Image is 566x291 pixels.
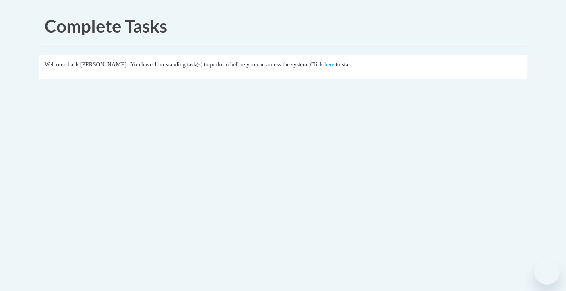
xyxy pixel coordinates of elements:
[80,61,126,68] span: [PERSON_NAME]
[336,61,353,68] span: to start.
[534,259,560,285] iframe: Button to launch messaging window
[158,61,323,68] span: outstanding task(s) to perform before you can access the system. Click
[45,16,167,36] span: Complete Tasks
[45,61,79,68] span: Welcome back
[324,61,334,68] a: here
[154,61,157,68] span: 1
[128,61,153,68] span: . You have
